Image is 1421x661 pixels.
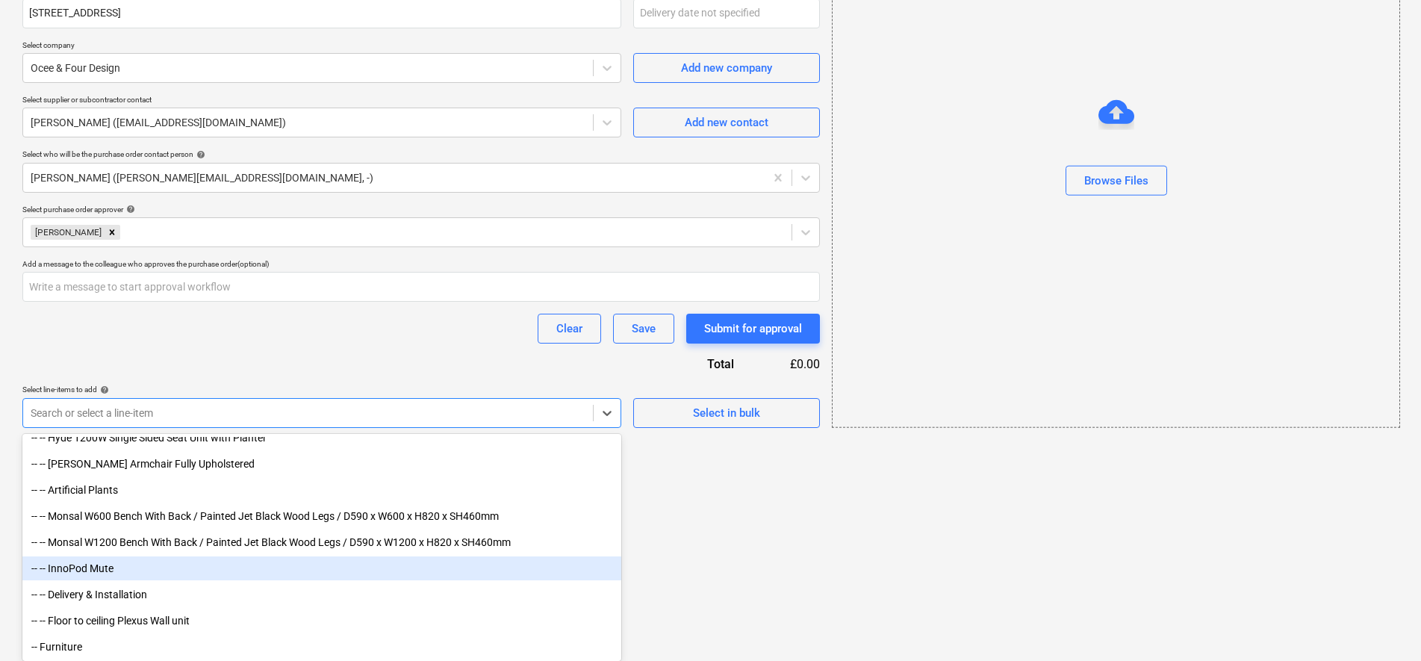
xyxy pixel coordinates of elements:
[22,583,621,606] div: -- -- Delivery & Installation
[22,478,621,502] div: -- -- Artificial Plants
[97,385,109,394] span: help
[538,314,601,344] button: Clear
[1084,171,1148,190] div: Browse Files
[633,398,820,428] button: Select in bulk
[22,426,621,450] div: -- -- Hyde 1200W Single Sided Seat Unit with Planter
[633,108,820,137] button: Add new contact
[758,356,821,373] div: £0.00
[681,58,772,78] div: Add new company
[693,403,760,423] div: Select in bulk
[22,259,820,269] div: Add a message to the colleague who approves the purchase order (optional)
[22,530,621,554] div: -- -- Monsal W1200 Bench With Back / Painted Jet Black Wood Legs / D590 x W1200 x H820 x SH460mm
[556,319,582,338] div: Clear
[22,40,621,53] p: Select company
[1346,589,1421,661] iframe: Chat Widget
[22,452,621,476] div: -- -- Reggie Armchair Fully Upholstered
[22,149,820,159] div: Select who will be the purchase order contact person
[22,205,820,214] div: Select purchase order approver
[633,53,820,83] button: Add new company
[685,113,768,132] div: Add new contact
[22,609,621,633] div: -- -- Floor to ceiling Plexus Wall unit
[22,272,820,302] input: Write a message to start approval workflow
[626,356,757,373] div: Total
[22,504,621,528] div: -- -- Monsal W600 Bench With Back / Painted Jet Black Wood Legs / D590 x W600 x H820 x SH460mm
[686,314,820,344] button: Submit for approval
[22,556,621,580] div: -- -- InnoPod Mute
[22,452,621,476] div: -- -- [PERSON_NAME] Armchair Fully Upholstered
[123,205,135,214] span: help
[104,225,120,240] div: Remove Rebecca Revell
[704,319,802,338] div: Submit for approval
[22,95,621,108] p: Select supplier or subcontractor contact
[632,319,656,338] div: Save
[193,150,205,159] span: help
[22,385,621,394] div: Select line-items to add
[1066,166,1167,196] button: Browse Files
[31,225,104,240] div: [PERSON_NAME]
[613,314,674,344] button: Save
[22,635,621,659] div: -- Furniture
